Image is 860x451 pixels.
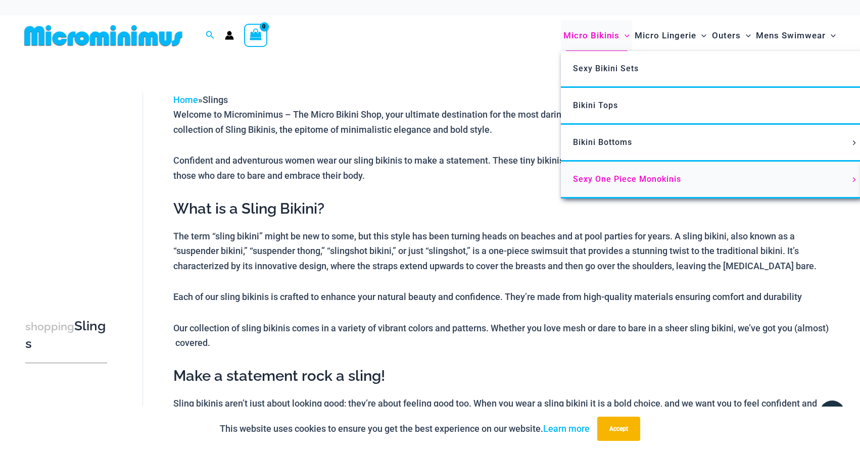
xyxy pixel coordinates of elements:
button: Accept [597,417,640,441]
a: Micro BikinisMenu ToggleMenu Toggle [561,20,632,51]
span: Menu Toggle [741,23,751,48]
span: Outers [712,23,741,48]
p: Each of our sling bikinis is crafted to enhance your natural beauty and confidence. They’re made ... [173,289,839,305]
p: Welcome to Microminimus – The Micro Bikini Shop, your ultimate destination for the most daring an... [173,107,839,137]
p: Our collection of sling bikinis comes in a variety of vibrant colors and patterns. Whether you lo... [173,321,839,350]
img: MM SHOP LOGO FLAT [20,24,186,47]
p: Sling bikinis aren’t just about looking good; they’re about feeling good too. When you wear a sli... [173,396,839,426]
p: This website uses cookies to ensure you get the best experience on our website. [220,421,590,436]
span: Menu Toggle [849,177,860,182]
span: Bikini Tops [573,101,618,110]
nav: Site Navigation [559,19,840,53]
span: Bikini Bottoms [573,137,632,147]
h2: What is a Sling Bikini? [173,199,839,218]
h2: Make a statement rock a sling! [173,366,839,385]
a: Account icon link [225,31,234,40]
span: Sexy One Piece Monokinis [573,174,681,184]
span: Sexy Bikini Sets [573,64,639,73]
span: Micro Bikinis [563,23,619,48]
a: OutersMenu ToggleMenu Toggle [709,20,753,51]
span: Menu Toggle [826,23,836,48]
span: Menu Toggle [696,23,706,48]
span: Menu Toggle [849,140,860,145]
a: Micro LingerieMenu ToggleMenu Toggle [632,20,709,51]
p: Confident and adventurous women wear our sling bikinis to make a statement. These tiny bikinis, w... [173,153,839,183]
span: » [173,94,228,105]
span: Mens Swimwear [756,23,826,48]
span: shopping [25,320,74,333]
a: Mens SwimwearMenu ToggleMenu Toggle [753,20,838,51]
a: View Shopping Cart, empty [244,24,267,47]
a: Home [173,94,198,105]
span: Menu Toggle [619,23,630,48]
span: Micro Lingerie [635,23,696,48]
a: Search icon link [206,29,215,42]
span: Slings [203,94,228,105]
p: The term “sling bikini” might be new to some, but this style has been turning heads on beaches an... [173,229,839,274]
a: Learn more [543,423,590,434]
iframe: TrustedSite Certified [25,84,116,286]
h3: Slings [25,318,107,353]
